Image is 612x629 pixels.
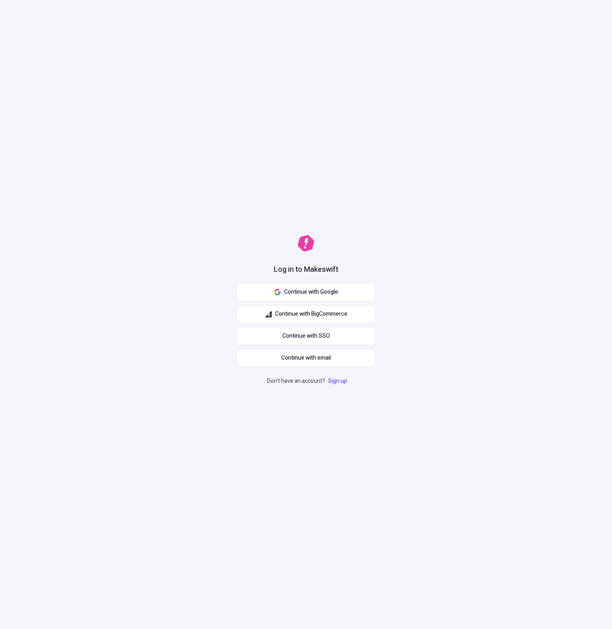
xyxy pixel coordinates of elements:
span: Continue with email [281,354,331,363]
p: Don't have an account? [267,377,349,386]
h1: Log in to Makeswift [274,264,338,275]
button: Continue with BigCommerce [237,305,375,323]
a: Continue with SSO [237,327,375,345]
a: Sign up [326,377,349,385]
span: Continue with Google [284,288,338,297]
button: Continue with Google [237,283,375,301]
button: Continue with email [237,349,375,367]
span: Continue with BigCommerce [275,310,348,319]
